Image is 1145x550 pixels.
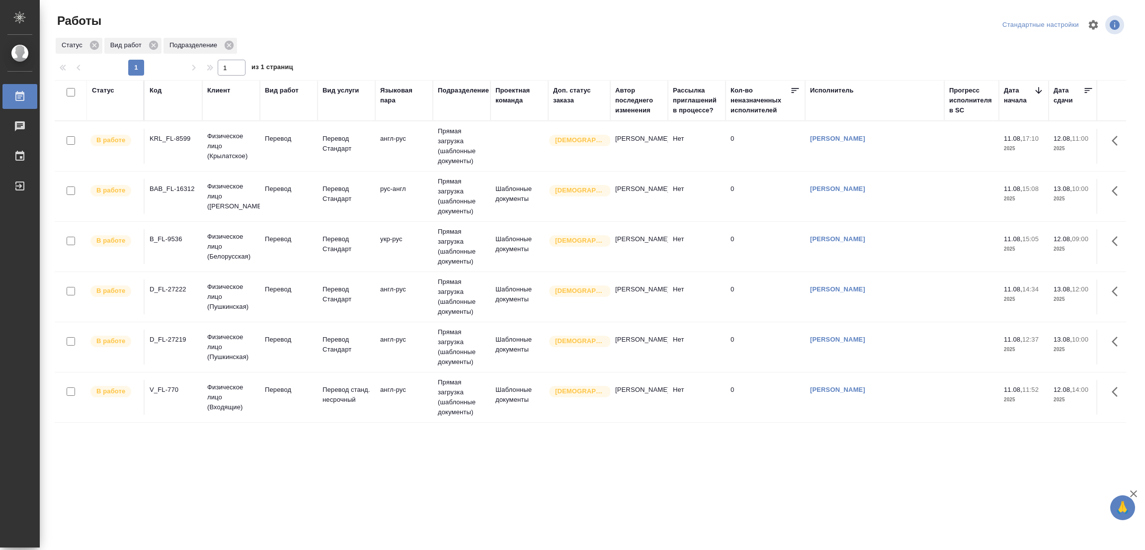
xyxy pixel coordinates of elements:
p: 2025 [1004,244,1044,254]
td: рус-англ [375,179,433,214]
td: Шаблонные документы [491,229,548,264]
a: [PERSON_NAME] [810,185,865,192]
p: 2025 [1054,395,1093,405]
div: Кол-во неназначенных исполнителей [731,86,790,115]
div: Исполнитель выполняет работу [89,184,139,197]
td: англ-рус [375,129,433,164]
div: Исполнитель выполняет работу [89,134,139,147]
p: 10:00 [1072,185,1088,192]
p: 13.08, [1054,185,1072,192]
div: Доп. статус заказа [553,86,605,105]
p: 2025 [1054,294,1093,304]
div: Языковая пара [380,86,428,105]
div: BAB_FL-16312 [150,184,197,194]
div: B_FL-9536 [150,234,197,244]
p: Физическое лицо ([PERSON_NAME]) [207,182,255,211]
p: В работе [96,386,125,396]
p: [DEMOGRAPHIC_DATA] [555,236,605,246]
td: Шаблонные документы [491,330,548,365]
p: 10:00 [1072,336,1088,343]
p: 2025 [1004,345,1044,355]
td: Нет [668,179,726,214]
p: Перевод Стандарт [323,335,370,355]
td: 0 [726,330,805,365]
div: Исполнитель [810,86,854,95]
span: Посмотреть информацию [1105,15,1126,34]
div: D_FL-27222 [150,284,197,294]
td: англ-рус [375,330,433,365]
div: KRL_FL-8599 [150,134,197,144]
p: 11.08, [1004,185,1022,192]
p: 2025 [1004,395,1044,405]
span: из 1 страниц [251,61,293,76]
div: Код [150,86,162,95]
p: Физическое лицо (Пушкинская) [207,332,255,362]
button: Здесь прячутся важные кнопки [1106,129,1130,153]
div: split button [1000,17,1081,33]
p: В работе [96,135,125,145]
p: Перевод [265,234,313,244]
p: Перевод [265,134,313,144]
p: 2025 [1004,294,1044,304]
div: Вид услуги [323,86,359,95]
p: 12:00 [1072,285,1088,293]
td: Шаблонные документы [491,179,548,214]
div: V_FL-770 [150,385,197,395]
p: 13.08, [1054,285,1072,293]
p: 15:08 [1022,185,1039,192]
p: Перевод Стандарт [323,284,370,304]
p: 2025 [1054,194,1093,204]
td: Нет [668,279,726,314]
a: [PERSON_NAME] [810,336,865,343]
button: Здесь прячутся важные кнопки [1106,279,1130,303]
div: Дата начала [1004,86,1034,105]
p: Перевод [265,184,313,194]
td: 0 [726,229,805,264]
span: Работы [55,13,101,29]
p: В работе [96,286,125,296]
td: [PERSON_NAME] [610,179,668,214]
p: [DEMOGRAPHIC_DATA] [555,286,605,296]
div: Статус [92,86,114,95]
p: Вид работ [110,40,145,50]
p: 2025 [1004,144,1044,154]
td: Нет [668,229,726,264]
td: Нет [668,380,726,415]
td: [PERSON_NAME] [610,330,668,365]
div: Проектная команда [495,86,543,105]
td: Шаблонные документы [491,279,548,314]
p: 15:05 [1022,235,1039,243]
span: Настроить таблицу [1081,13,1105,37]
td: Прямая загрузка (шаблонные документы) [433,121,491,171]
td: Нет [668,129,726,164]
p: 11:52 [1022,386,1039,393]
p: 11.08, [1004,336,1022,343]
p: Перевод [265,335,313,345]
p: [DEMOGRAPHIC_DATA] [555,185,605,195]
p: [DEMOGRAPHIC_DATA] [555,135,605,145]
p: 14:00 [1072,386,1088,393]
p: 2025 [1004,194,1044,204]
p: Физическое лицо (Пушкинская) [207,282,255,312]
div: Подразделение [438,86,489,95]
p: 12:37 [1022,336,1039,343]
p: Перевод Стандарт [323,234,370,254]
a: [PERSON_NAME] [810,386,865,393]
a: [PERSON_NAME] [810,235,865,243]
p: 13.08, [1054,336,1072,343]
p: Подразделение [169,40,221,50]
div: Вид работ [104,38,162,54]
p: 12.08, [1054,235,1072,243]
div: Вид работ [265,86,299,95]
td: Прямая загрузка (шаблонные документы) [433,172,491,221]
p: 17:10 [1022,135,1039,142]
p: [DEMOGRAPHIC_DATA] [555,336,605,346]
p: Статус [62,40,86,50]
td: 0 [726,380,805,415]
p: 2025 [1054,144,1093,154]
p: 11.08, [1004,285,1022,293]
p: В работе [96,236,125,246]
button: Здесь прячутся важные кнопки [1106,330,1130,354]
td: [PERSON_NAME] [610,129,668,164]
p: Перевод Стандарт [323,134,370,154]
